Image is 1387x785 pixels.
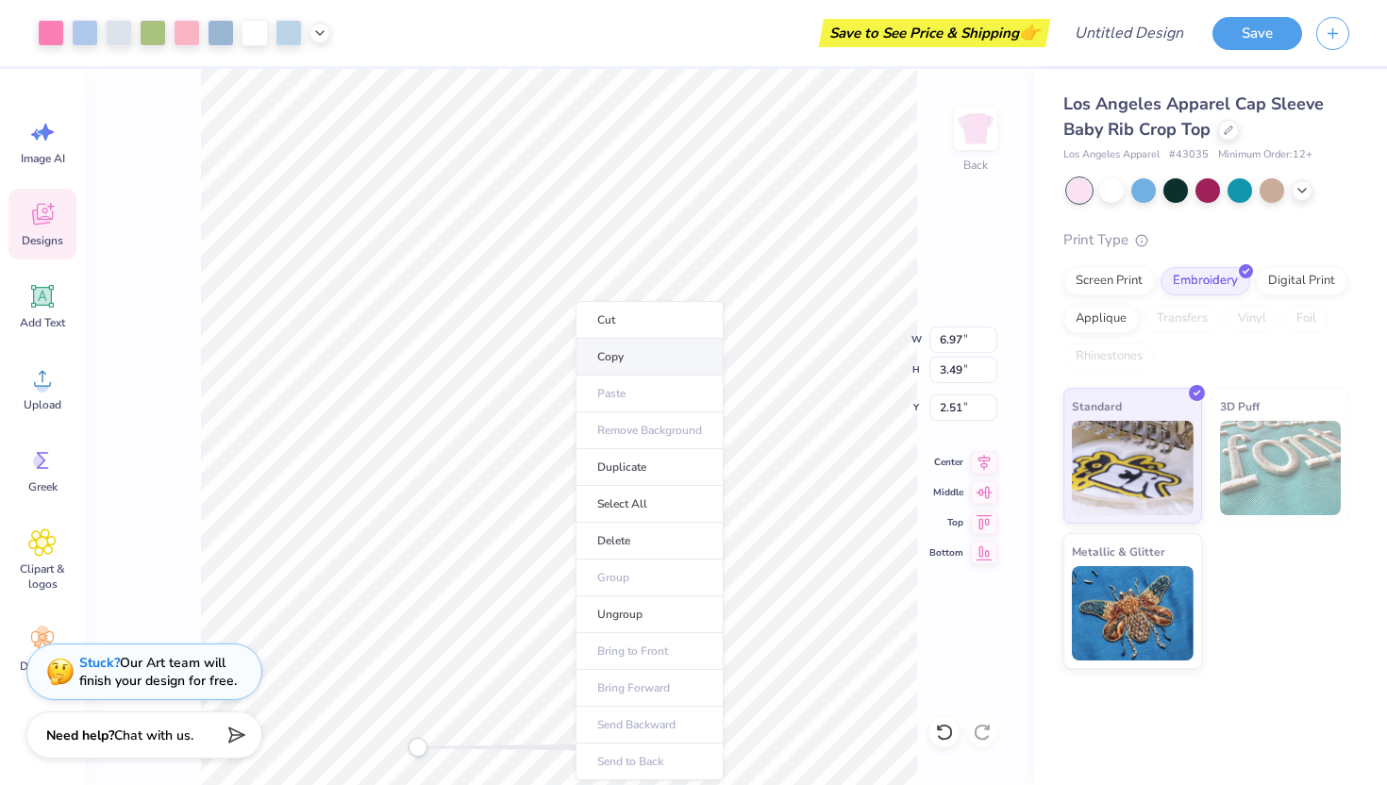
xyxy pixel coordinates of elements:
strong: Stuck? [79,654,120,672]
div: Vinyl [1226,305,1278,333]
span: Image AI [21,151,65,166]
div: Back [963,157,988,174]
div: Digital Print [1256,267,1347,295]
span: Los Angeles Apparel Cap Sleeve Baby Rib Crop Top [1063,92,1324,141]
div: Print Type [1063,229,1349,251]
span: 👉 [1019,21,1040,43]
span: Metallic & Glitter [1072,542,1165,561]
div: Transfers [1145,305,1220,333]
span: Clipart & logos [11,561,74,592]
li: Delete [576,523,724,560]
img: Metallic & Glitter [1072,566,1194,660]
span: Minimum Order: 12 + [1218,147,1312,163]
span: Center [929,455,963,470]
img: Back [957,109,994,147]
span: Designs [22,233,63,248]
input: Untitled Design [1060,14,1198,52]
strong: Need help? [46,727,114,744]
span: Los Angeles Apparel [1063,147,1160,163]
div: Rhinestones [1063,342,1155,371]
span: Chat with us. [114,727,193,744]
span: Bottom [929,545,963,560]
span: Standard [1072,396,1122,416]
li: Ungroup [576,596,724,633]
div: Save to See Price & Shipping [824,19,1045,47]
li: Select All [576,486,724,523]
span: Greek [28,479,58,494]
li: Duplicate [576,449,724,486]
div: Our Art team will finish your design for free. [79,654,237,690]
div: Embroidery [1161,267,1250,295]
li: Copy [576,339,724,376]
div: Foil [1284,305,1329,333]
div: Accessibility label [409,738,427,757]
div: Applique [1063,305,1139,333]
span: Upload [24,397,61,412]
button: Save [1212,17,1302,50]
span: Middle [929,485,963,500]
span: # 43035 [1169,147,1209,163]
img: 3D Puff [1220,421,1342,515]
li: Cut [576,301,724,339]
span: Add Text [20,315,65,330]
span: Top [929,515,963,530]
span: 3D Puff [1220,396,1260,416]
img: Standard [1072,421,1194,515]
span: Decorate [20,659,65,674]
div: Screen Print [1063,267,1155,295]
